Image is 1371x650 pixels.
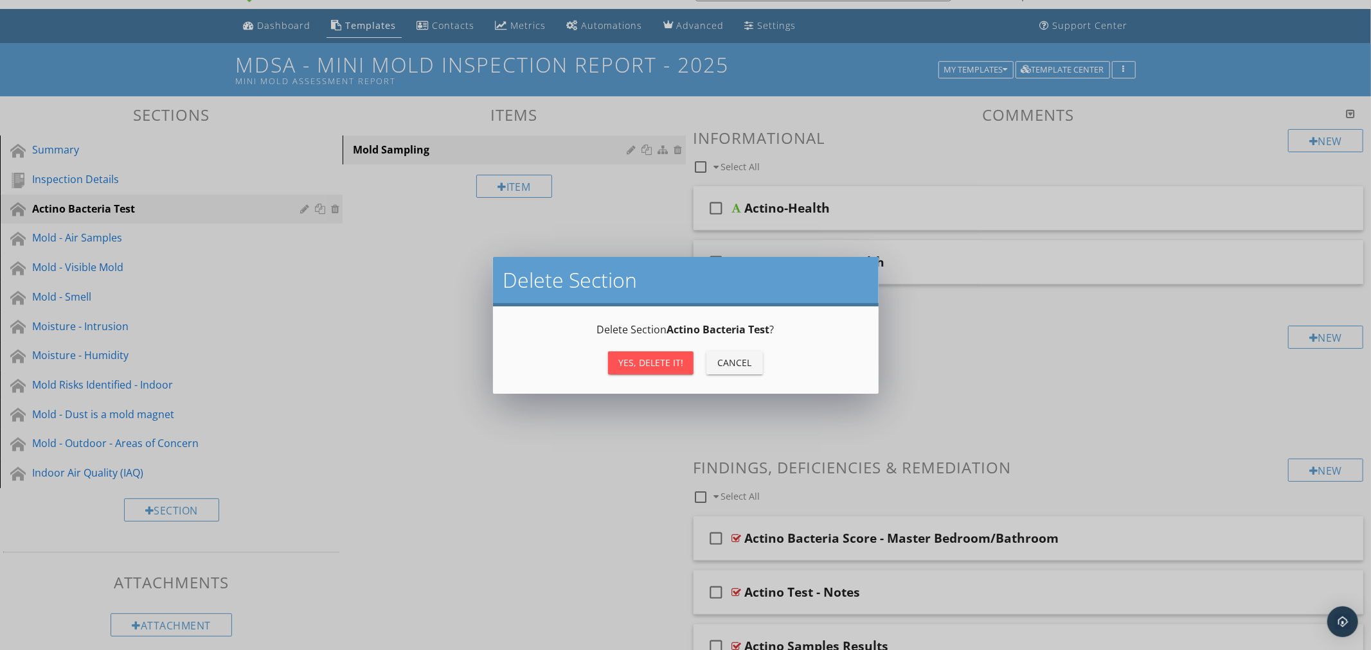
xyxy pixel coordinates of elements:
div: Cancel [717,356,753,369]
div: Open Intercom Messenger [1327,606,1358,637]
button: Yes, Delete it! [608,351,694,374]
p: Delete Section ? [508,322,863,337]
div: Yes, Delete it! [618,356,683,369]
strong: Actino Bacteria Test [667,322,770,337]
button: Cancel [706,351,763,374]
h2: Delete Section [503,267,868,293]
